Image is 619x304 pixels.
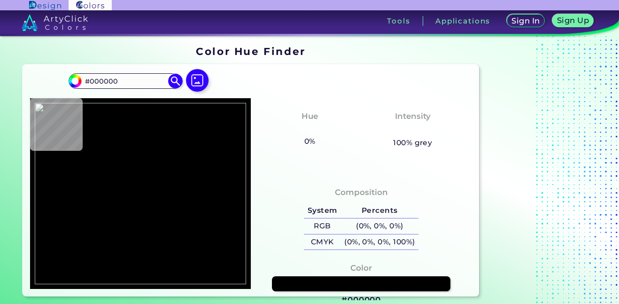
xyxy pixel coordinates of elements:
[512,17,539,24] h5: Sign In
[22,14,88,31] img: logo_artyclick_colors_white.svg
[186,69,209,92] img: icon picture
[29,1,61,10] img: ArtyClick Design logo
[340,218,418,234] h5: (0%, 0%, 0%)
[483,42,600,300] iframe: Advertisement
[304,234,340,250] h5: CMYK
[304,203,340,218] h5: System
[168,74,182,88] img: icon search
[294,124,325,135] h3: None
[335,186,388,199] h4: Composition
[82,75,169,87] input: type color..
[301,135,319,148] h5: 0%
[395,109,431,123] h4: Intensity
[340,203,418,218] h5: Percents
[302,109,318,123] h4: Hue
[340,234,418,250] h5: (0%, 0%, 0%, 100%)
[508,15,543,27] a: Sign In
[304,218,340,234] h5: RGB
[554,15,592,27] a: Sign Up
[397,124,428,135] h3: None
[35,103,246,284] img: b8cc5925-30b5-405a-9559-8c967da85f8b
[558,17,588,24] h5: Sign Up
[387,17,410,24] h3: Tools
[196,44,305,58] h1: Color Hue Finder
[435,17,490,24] h3: Applications
[350,261,372,275] h4: Color
[393,137,432,149] h5: 100% grey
